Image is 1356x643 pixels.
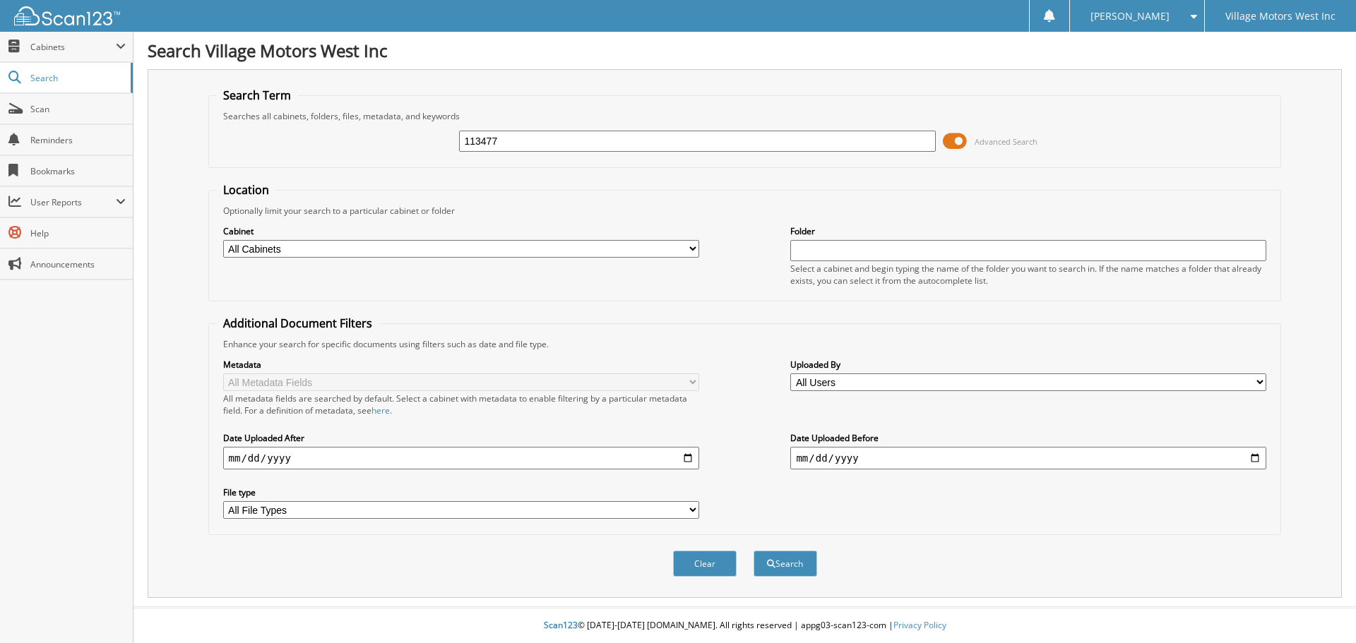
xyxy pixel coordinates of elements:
span: Reminders [30,134,126,146]
label: Folder [790,225,1266,237]
span: Scan [30,103,126,115]
span: Advanced Search [975,136,1037,147]
div: © [DATE]-[DATE] [DOMAIN_NAME]. All rights reserved | appg03-scan123-com | [133,608,1356,643]
span: User Reports [30,196,116,208]
span: Scan123 [544,619,578,631]
div: Enhance your search for specific documents using filters such as date and file type. [216,338,1274,350]
label: Uploaded By [790,359,1266,371]
span: Help [30,227,126,239]
button: Clear [673,551,737,577]
label: Metadata [223,359,699,371]
iframe: Chat Widget [1285,575,1356,643]
span: Cabinets [30,41,116,53]
legend: Search Term [216,88,298,103]
span: [PERSON_NAME] [1090,12,1170,20]
legend: Location [216,182,276,198]
div: Searches all cabinets, folders, files, metadata, and keywords [216,110,1274,122]
a: here [371,404,390,416]
legend: Additional Document Filters [216,316,379,331]
a: Privacy Policy [893,619,946,631]
span: Village Motors West Inc [1225,12,1336,20]
span: Announcements [30,258,126,270]
span: Search [30,72,124,84]
span: Bookmarks [30,165,126,177]
div: Optionally limit your search to a particular cabinet or folder [216,205,1274,217]
div: All metadata fields are searched by default. Select a cabinet with metadata to enable filtering b... [223,392,699,416]
label: Date Uploaded Before [790,432,1266,444]
input: end [790,447,1266,469]
div: Select a cabinet and begin typing the name of the folder you want to search in. If the name match... [790,263,1266,287]
button: Search [754,551,817,577]
input: start [223,447,699,469]
img: scan123-logo-white.svg [14,6,120,25]
h1: Search Village Motors West Inc [148,39,1342,62]
label: Date Uploaded After [223,432,699,444]
label: File type [223,486,699,498]
label: Cabinet [223,225,699,237]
